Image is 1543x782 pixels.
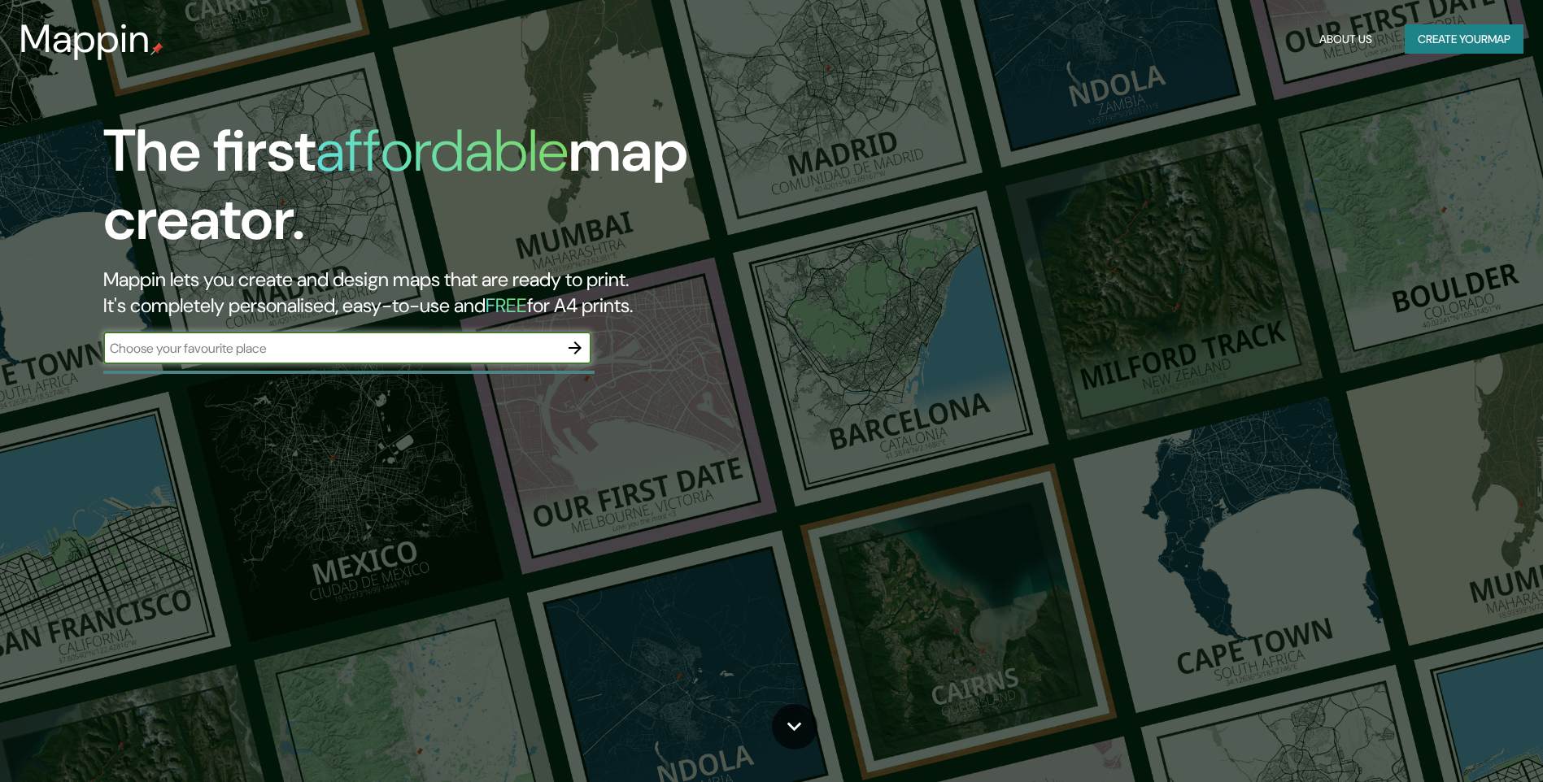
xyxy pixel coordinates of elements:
button: Create yourmap [1405,24,1523,54]
h2: Mappin lets you create and design maps that are ready to print. It's completely personalised, eas... [103,267,875,319]
h3: Mappin [20,16,150,62]
h5: FREE [486,293,527,318]
img: mappin-pin [150,42,163,55]
h1: affordable [316,113,569,189]
h1: The first map creator. [103,117,875,267]
button: About Us [1313,24,1379,54]
input: Choose your favourite place [103,339,559,358]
